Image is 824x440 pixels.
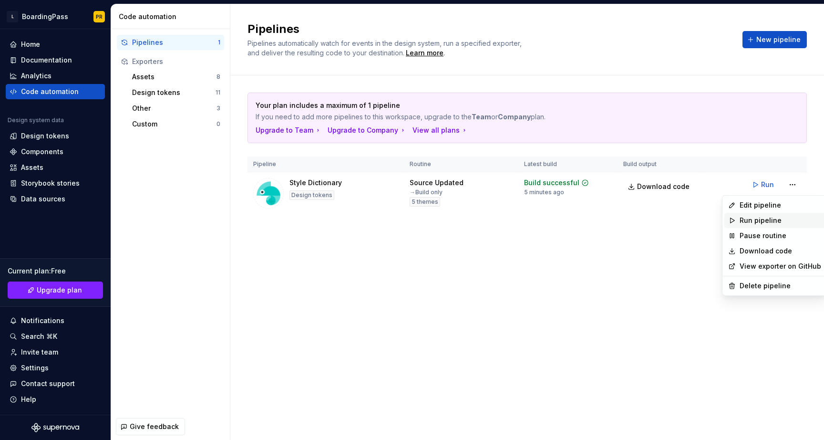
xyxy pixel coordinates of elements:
[740,262,821,271] a: View exporter on GitHub
[740,281,821,291] div: Delete pipeline
[740,246,821,256] a: Download code
[740,231,821,241] div: Pause routine
[740,216,821,225] div: Run pipeline
[740,200,821,210] div: Edit pipeline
